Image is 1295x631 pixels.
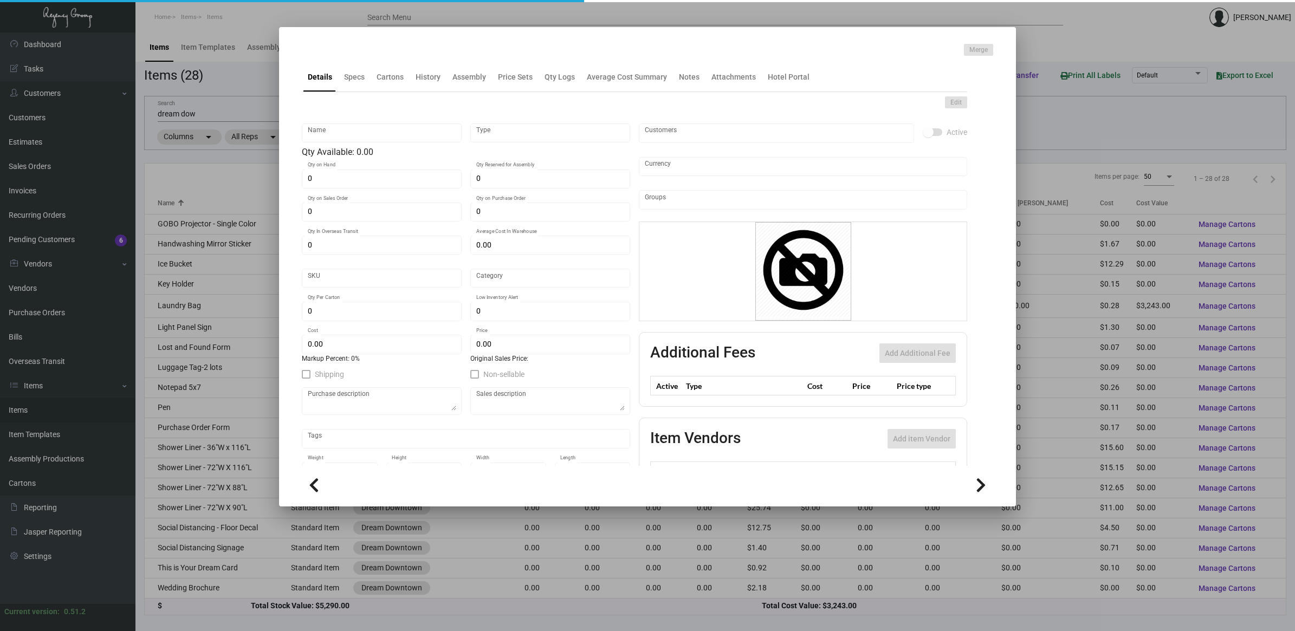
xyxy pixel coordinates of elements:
div: Price Sets [498,71,533,83]
div: Current version: [4,606,60,617]
div: 0.51.2 [64,606,86,617]
th: Price [850,376,894,395]
div: Qty Available: 0.00 [302,146,630,159]
div: History [416,71,441,83]
th: Type [683,376,805,395]
th: Active [651,376,684,395]
span: Merge [969,45,988,55]
th: Vendor [696,462,863,481]
th: Price type [894,376,943,395]
button: Add item Vendor [888,429,956,448]
span: Active [947,126,967,139]
span: Edit [950,98,962,107]
th: Cost [805,376,849,395]
span: Shipping [315,368,344,381]
button: Edit [945,96,967,108]
input: Add new.. [645,129,909,138]
div: Details [308,71,332,83]
span: Add item Vendor [893,434,950,443]
button: Merge [964,44,993,56]
div: Specs [344,71,365,83]
div: Average Cost Summary [587,71,667,83]
th: Preffered [651,462,697,481]
div: Attachments [711,71,756,83]
div: Qty Logs [545,71,575,83]
button: Add Additional Fee [879,343,956,363]
h2: Additional Fees [650,343,755,363]
span: Non-sellable [483,368,525,381]
input: Add new.. [645,196,962,204]
div: Assembly [452,71,486,83]
div: Hotel Portal [768,71,810,83]
h2: Item Vendors [650,429,741,448]
th: SKU [863,462,955,481]
div: Cartons [377,71,404,83]
span: Add Additional Fee [885,349,950,357]
div: Notes [679,71,700,83]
